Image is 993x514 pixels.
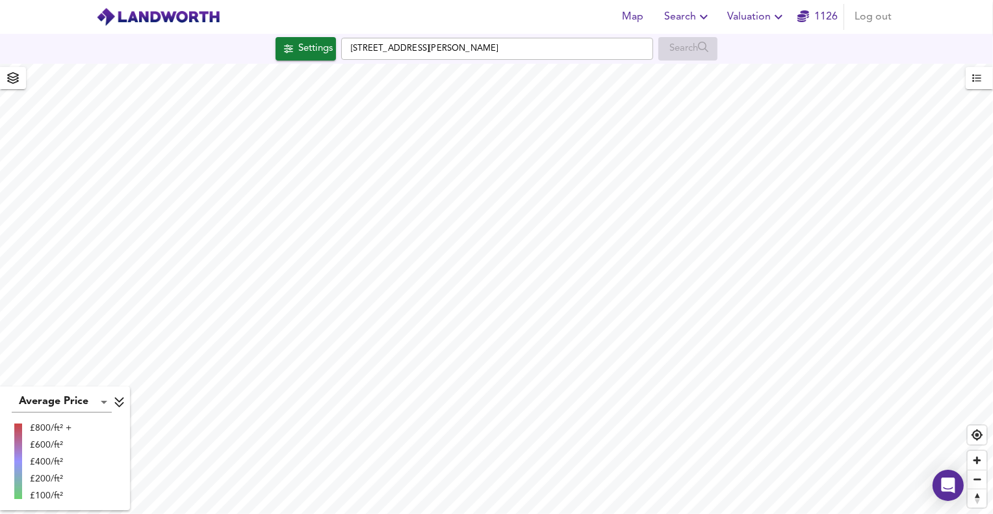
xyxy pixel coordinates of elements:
[722,4,792,30] button: Valuation
[658,37,717,61] div: Enable a Source before running a Search
[855,8,892,26] span: Log out
[727,8,786,26] span: Valuation
[968,489,987,507] span: Reset bearing to north
[849,4,897,30] button: Log out
[617,8,649,26] span: Map
[797,4,838,30] button: 1126
[298,40,333,57] div: Settings
[659,4,717,30] button: Search
[968,470,987,489] span: Zoom out
[276,37,336,61] div: Click to configure Search Settings
[341,38,653,60] input: Enter a location...
[968,451,987,470] button: Zoom in
[30,455,71,468] div: £400/ft²
[968,426,987,444] button: Find my location
[968,489,987,507] button: Reset bearing to north
[797,8,838,26] a: 1126
[30,422,71,435] div: £800/ft² +
[30,489,71,502] div: £100/ft²
[276,37,336,61] button: Settings
[968,470,987,489] button: Zoom out
[96,7,220,27] img: logo
[612,4,654,30] button: Map
[30,472,71,485] div: £200/ft²
[30,439,71,452] div: £600/ft²
[664,8,712,26] span: Search
[933,470,964,501] div: Open Intercom Messenger
[12,392,112,413] div: Average Price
